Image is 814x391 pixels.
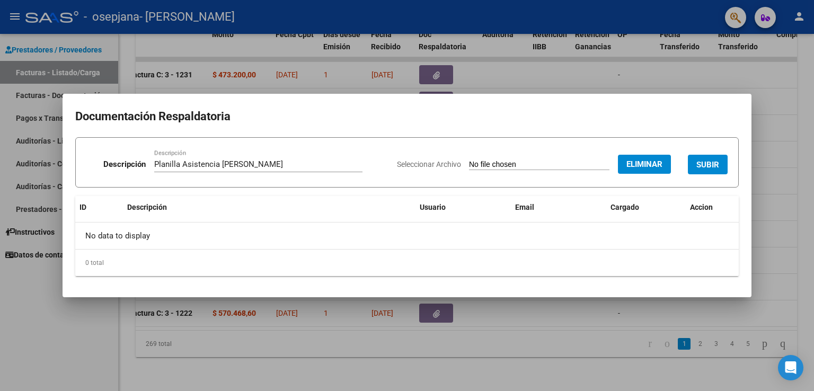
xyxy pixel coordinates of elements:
[610,203,639,211] span: Cargado
[696,160,719,170] span: SUBIR
[690,203,713,211] span: Accion
[79,203,86,211] span: ID
[626,159,662,169] span: Eliminar
[688,155,728,174] button: SUBIR
[778,355,803,380] div: Open Intercom Messenger
[75,223,739,249] div: No data to display
[127,203,167,211] span: Descripción
[75,196,123,219] datatable-header-cell: ID
[606,196,686,219] datatable-header-cell: Cargado
[103,158,146,171] p: Descripción
[415,196,511,219] datatable-header-cell: Usuario
[515,203,534,211] span: Email
[618,155,671,174] button: Eliminar
[75,106,739,127] h2: Documentación Respaldatoria
[686,196,739,219] datatable-header-cell: Accion
[123,196,415,219] datatable-header-cell: Descripción
[397,160,461,168] span: Seleccionar Archivo
[420,203,446,211] span: Usuario
[75,250,739,276] div: 0 total
[511,196,606,219] datatable-header-cell: Email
